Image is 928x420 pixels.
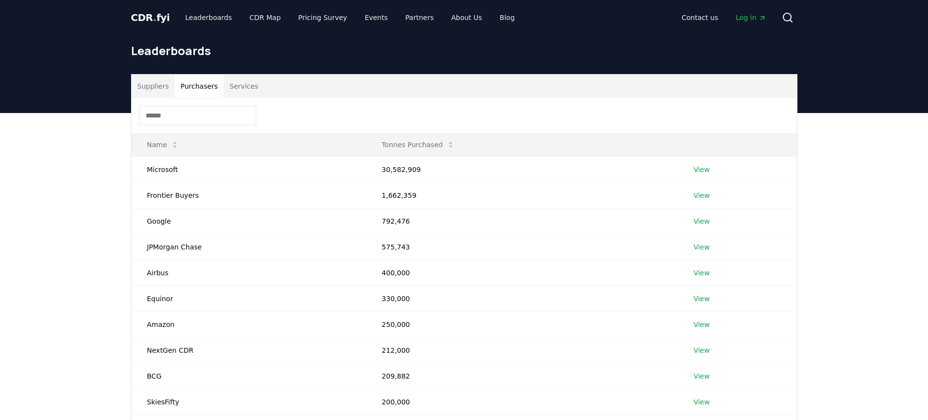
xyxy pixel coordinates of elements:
[177,9,240,26] a: Leaderboards
[366,234,678,260] td: 575,743
[132,363,366,389] td: BCG
[357,9,396,26] a: Events
[366,286,678,311] td: 330,000
[132,208,366,234] td: Google
[290,9,355,26] a: Pricing Survey
[694,294,710,304] a: View
[132,286,366,311] td: Equinor
[366,311,678,337] td: 250,000
[366,182,678,208] td: 1,662,359
[132,337,366,363] td: NextGen CDR
[728,9,774,26] a: Log in
[398,9,441,26] a: Partners
[132,311,366,337] td: Amazon
[242,9,288,26] a: CDR Map
[694,242,710,252] a: View
[131,12,170,23] span: CDR fyi
[132,156,366,182] td: Microsoft
[443,9,490,26] a: About Us
[366,260,678,286] td: 400,000
[694,216,710,226] a: View
[366,208,678,234] td: 792,476
[132,75,175,98] button: Suppliers
[366,363,678,389] td: 209,882
[132,234,366,260] td: JPMorgan Chase
[132,260,366,286] td: Airbus
[131,43,797,58] h1: Leaderboards
[694,191,710,200] a: View
[132,389,366,415] td: SkiesFifty
[492,9,523,26] a: Blog
[366,156,678,182] td: 30,582,909
[139,135,187,154] button: Name
[694,397,710,407] a: View
[694,345,710,355] a: View
[674,9,774,26] nav: Main
[174,75,224,98] button: Purchasers
[736,13,766,22] span: Log in
[224,75,264,98] button: Services
[694,165,710,174] a: View
[674,9,726,26] a: Contact us
[694,371,710,381] a: View
[694,268,710,278] a: View
[366,337,678,363] td: 212,000
[366,389,678,415] td: 200,000
[177,9,522,26] nav: Main
[374,135,462,154] button: Tonnes Purchased
[153,12,156,23] span: .
[131,11,170,24] a: CDR.fyi
[694,320,710,329] a: View
[132,182,366,208] td: Frontier Buyers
